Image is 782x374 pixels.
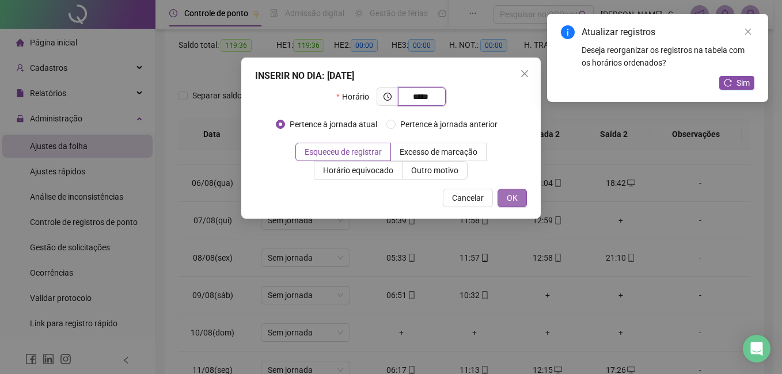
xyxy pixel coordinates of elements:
a: Close [742,25,754,38]
span: Pertence à jornada anterior [396,118,502,131]
span: reload [724,79,732,87]
button: Sim [719,76,754,90]
button: Close [515,64,534,83]
span: Excesso de marcação [400,147,477,157]
span: Horário equivocado [323,166,393,175]
div: Open Intercom Messenger [743,335,770,362]
span: clock-circle [384,93,392,101]
label: Horário [336,87,376,106]
span: info-circle [561,25,575,39]
span: Sim [737,77,750,89]
span: Cancelar [452,192,484,204]
span: close [520,69,529,78]
span: Pertence à jornada atual [285,118,382,131]
button: Cancelar [443,189,493,207]
span: Outro motivo [411,166,458,175]
span: Esqueceu de registrar [305,147,382,157]
div: Atualizar registros [582,25,754,39]
span: close [744,28,752,36]
button: OK [498,189,527,207]
div: Deseja reorganizar os registros na tabela com os horários ordenados? [582,44,754,69]
div: INSERIR NO DIA : [DATE] [255,69,527,83]
span: OK [507,192,518,204]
